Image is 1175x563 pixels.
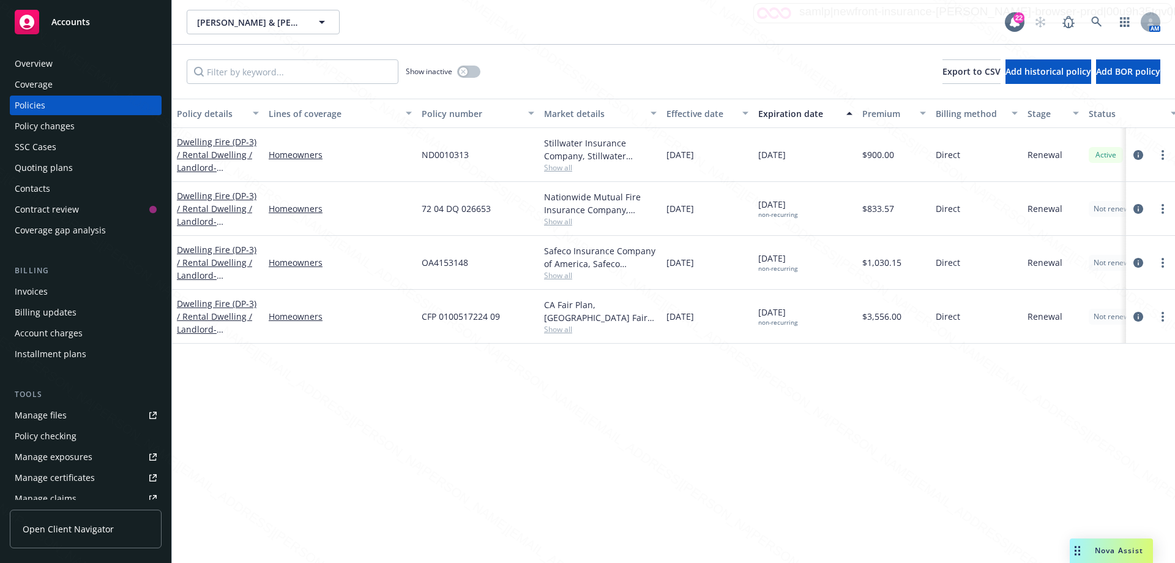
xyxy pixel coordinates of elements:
span: Direct [936,256,960,269]
span: [DATE] [666,202,694,215]
span: [DATE] [666,256,694,269]
span: Not renewing [1094,203,1140,214]
div: Stage [1028,107,1065,120]
a: Manage files [10,406,162,425]
div: Tools [10,388,162,401]
button: Premium [857,99,931,128]
a: Invoices [10,282,162,301]
a: Quoting plans [10,158,162,178]
a: more [1155,202,1170,216]
span: Direct [936,148,960,161]
a: Search [1084,10,1109,34]
div: Manage exposures [15,447,92,467]
span: Not renewing [1094,257,1140,268]
div: Stillwater Insurance Company, Stillwater Insurance Group [544,137,657,162]
span: OA4153148 [422,256,468,269]
a: Homeowners [269,202,412,215]
a: Dwelling Fire (DP-3) / Rental Dwelling / Landlord [177,298,256,348]
div: Policy checking [15,426,76,446]
a: Homeowners [269,310,412,323]
span: CFP 0100517224 09 [422,310,500,323]
a: Start snowing [1028,10,1053,34]
span: Show all [544,270,657,281]
a: SSC Cases [10,137,162,157]
a: Policy changes [10,116,162,136]
span: $833.57 [862,202,894,215]
div: Status [1089,107,1163,120]
span: [DATE] [758,252,797,273]
span: Add BOR policy [1096,66,1160,77]
span: - [STREET_ADDRESS] [177,270,255,294]
div: Policy number [422,107,521,120]
div: Policy changes [15,116,75,136]
button: [PERSON_NAME] & [PERSON_NAME] [187,10,340,34]
div: Premium [862,107,912,120]
div: Invoices [15,282,48,301]
span: Show all [544,216,657,227]
button: Nova Assist [1070,538,1153,563]
span: - [STREET_ADDRESS] [177,323,255,348]
span: Show inactive [406,66,452,77]
div: Coverage gap analysis [15,221,106,240]
span: [DATE] [666,310,694,323]
div: Installment plans [15,344,86,364]
span: Renewal [1028,148,1062,161]
a: more [1155,148,1170,162]
a: Installment plans [10,344,162,364]
div: Contract review [15,200,79,219]
button: Expiration date [753,99,857,128]
button: Export to CSV [942,59,1001,84]
button: Add BOR policy [1096,59,1160,84]
a: Dwelling Fire (DP-3) / Rental Dwelling / Landlord [177,244,256,294]
span: [DATE] [758,306,797,327]
a: Account charges [10,323,162,343]
div: Lines of coverage [269,107,398,120]
span: Direct [936,202,960,215]
div: Overview [15,54,53,74]
a: Coverage gap analysis [10,221,162,240]
span: [PERSON_NAME] & [PERSON_NAME] [197,16,303,29]
div: Policy details [177,107,245,120]
span: $1,030.15 [862,256,901,269]
a: Policies [10,96,162,115]
div: non-recurring [758,319,797,327]
span: Export to CSV [942,66,1001,77]
div: Contacts [15,179,50,198]
a: Billing updates [10,303,162,322]
span: Renewal [1028,256,1062,269]
a: more [1155,255,1170,270]
a: Manage exposures [10,447,162,467]
span: Add historical policy [1005,66,1091,77]
div: Effective date [666,107,735,120]
span: Open Client Navigator [23,523,114,535]
a: Dwelling Fire (DP-3) / Rental Dwelling / Landlord [177,136,256,199]
a: Overview [10,54,162,74]
span: Direct [936,310,960,323]
a: circleInformation [1131,255,1146,270]
a: Contract review [10,200,162,219]
span: [DATE] [666,148,694,161]
div: 22 [1013,12,1024,23]
a: more [1155,309,1170,324]
span: Not renewing [1094,311,1140,322]
a: Manage certificates [10,468,162,488]
span: [DATE] [758,198,797,219]
span: [DATE] [758,148,786,161]
div: Billing method [936,107,1004,120]
button: Market details [539,99,662,128]
div: non-recurring [758,265,797,273]
a: Manage claims [10,489,162,508]
a: circleInformation [1131,148,1146,162]
div: Coverage [15,75,53,94]
button: Stage [1023,99,1084,128]
div: Manage files [15,406,67,425]
a: Homeowners [269,256,412,269]
div: non-recurring [758,211,797,219]
a: circleInformation [1131,309,1146,324]
a: Switch app [1113,10,1137,34]
span: Accounts [51,17,90,27]
button: Billing method [931,99,1023,128]
a: Coverage [10,75,162,94]
input: Filter by keyword... [187,59,398,84]
button: Policy details [172,99,264,128]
